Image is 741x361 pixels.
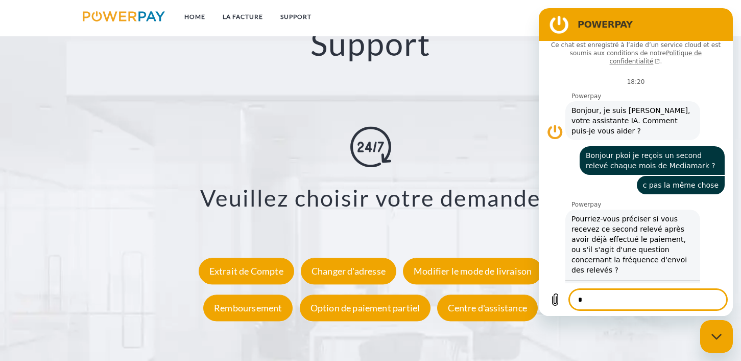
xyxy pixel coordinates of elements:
[83,11,165,21] img: logo-powerpay.svg
[610,8,637,26] a: CG
[300,295,431,322] div: Option de paiement partiel
[350,127,391,168] img: online-shopping.svg
[50,184,691,213] h3: Veuillez choisir votre demande
[539,8,733,316] iframe: Fenêtre de messagerie
[435,303,540,314] a: Centre d'assistance
[297,303,434,314] a: Option de paiement partiel
[214,8,272,26] a: LA FACTURE
[199,258,294,285] div: Extrait de Compte
[298,266,399,277] a: Changer d'adresse
[203,295,293,322] div: Remboursement
[301,258,396,285] div: Changer d'adresse
[437,295,537,322] div: Centre d'assistance
[37,24,704,64] h2: Support
[400,266,545,277] a: Modifier le mode de livraison
[176,8,214,26] a: Home
[272,8,320,26] a: Support
[403,258,542,285] div: Modifier le mode de livraison
[201,303,295,314] a: Remboursement
[700,320,733,353] iframe: Bouton de lancement de la fenêtre de messagerie, conversation en cours
[196,266,297,277] a: Extrait de Compte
